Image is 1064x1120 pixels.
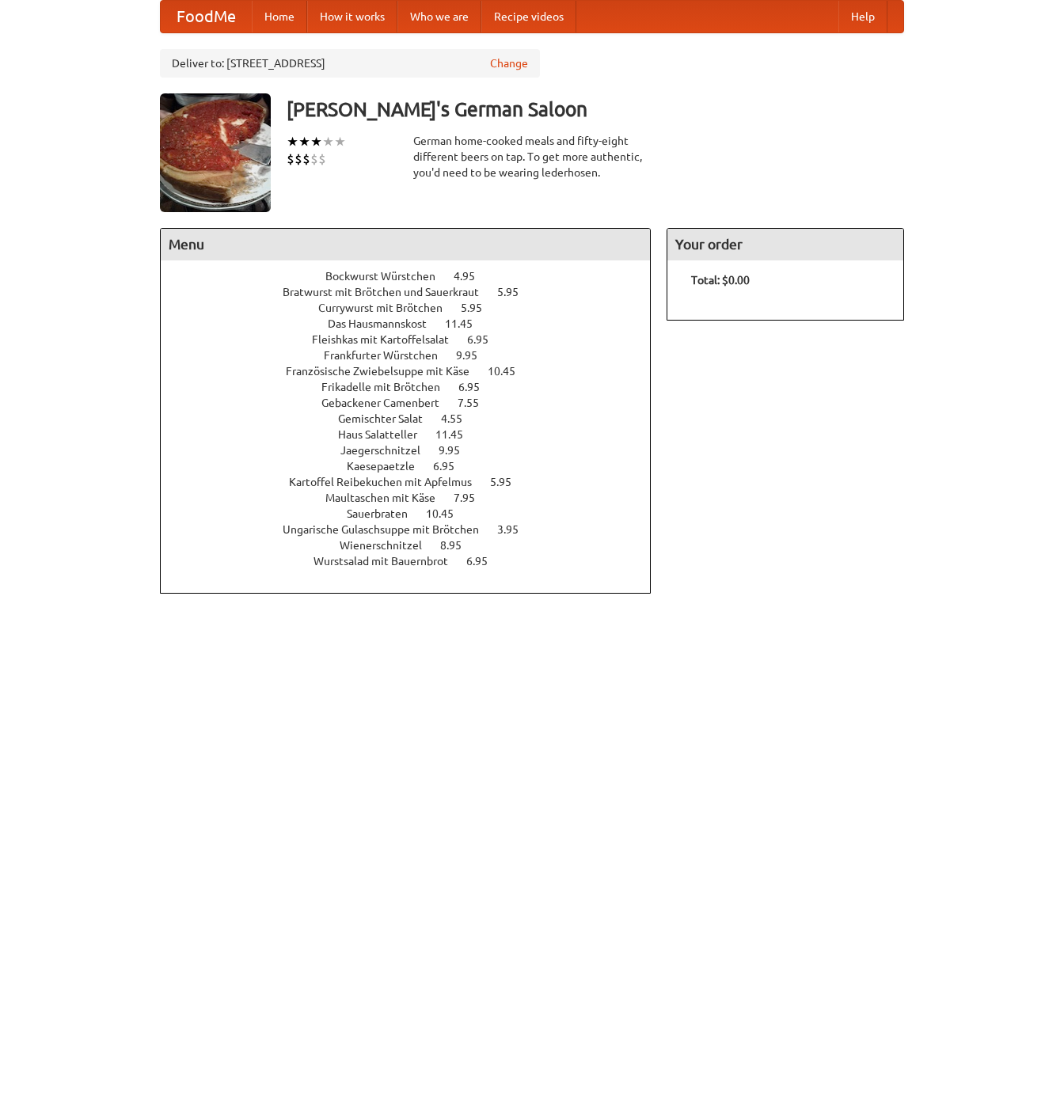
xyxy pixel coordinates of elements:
span: Sauerbraten [347,507,424,520]
span: 6.95 [467,333,504,346]
span: Kartoffel Reibekuchen mit Apfelmus [289,476,488,488]
span: 10.45 [426,507,469,520]
span: Currywurst mit Brötchen [318,302,458,314]
span: 5.95 [497,286,534,298]
a: Help [838,1,887,32]
li: $ [302,150,310,168]
span: 5.95 [461,302,498,314]
span: 4.95 [454,270,491,283]
span: Fleishkas mit Kartoffelsalat [312,333,465,346]
a: Gebackener Camenbert 7.55 [321,397,508,409]
div: Deliver to: [STREET_ADDRESS] [160,49,540,78]
span: Haus Salatteller [338,428,433,441]
a: Bockwurst Würstchen 4.95 [325,270,504,283]
a: Recipe videos [481,1,576,32]
span: 7.55 [458,397,495,409]
a: Ungarische Gulaschsuppe mit Brötchen 3.95 [283,523,548,536]
a: Bratwurst mit Brötchen und Sauerkraut 5.95 [283,286,548,298]
span: Wurstsalad mit Bauernbrot [313,555,464,568]
span: 9.95 [456,349,493,362]
span: 9.95 [439,444,476,457]
a: Wienerschnitzel 8.95 [340,539,491,552]
li: ★ [310,133,322,150]
span: Maultaschen mit Käse [325,492,451,504]
li: ★ [322,133,334,150]
span: 6.95 [458,381,496,393]
a: Frankfurter Würstchen 9.95 [324,349,507,362]
span: Frankfurter Würstchen [324,349,454,362]
a: How it works [307,1,397,32]
a: Haus Salatteller 11.45 [338,428,492,441]
span: Das Hausmannskost [328,317,443,330]
span: 7.95 [454,492,491,504]
a: Kartoffel Reibekuchen mit Apfelmus 5.95 [289,476,541,488]
li: $ [310,150,318,168]
h3: [PERSON_NAME]'s German Saloon [287,93,904,125]
span: Bratwurst mit Brötchen und Sauerkraut [283,286,495,298]
li: $ [294,150,302,168]
li: ★ [298,133,310,150]
span: Kaesepaetzle [347,460,431,473]
span: Gemischter Salat [338,412,439,425]
a: Maultaschen mit Käse 7.95 [325,492,504,504]
a: Französische Zwiebelsuppe mit Käse 10.45 [286,365,545,378]
h4: Your order [667,229,903,260]
span: Wienerschnitzel [340,539,438,552]
h4: Menu [161,229,650,260]
span: Bockwurst Würstchen [325,270,451,283]
a: Das Hausmannskost 11.45 [328,317,502,330]
a: Gemischter Salat 4.55 [338,412,492,425]
b: Total: $0.00 [691,274,750,287]
img: angular.jpg [160,93,271,212]
span: Französische Zwiebelsuppe mit Käse [286,365,485,378]
span: 4.55 [441,412,478,425]
span: Jaegerschnitzel [340,444,436,457]
a: Home [252,1,307,32]
a: Jaegerschnitzel 9.95 [340,444,489,457]
a: Kaesepaetzle 6.95 [347,460,484,473]
span: 11.45 [445,317,488,330]
span: 8.95 [440,539,477,552]
a: FoodMe [161,1,252,32]
li: $ [287,150,294,168]
a: Frikadelle mit Brötchen 6.95 [321,381,509,393]
span: 5.95 [490,476,527,488]
span: Gebackener Camenbert [321,397,455,409]
span: 11.45 [435,428,479,441]
li: $ [318,150,326,168]
div: German home-cooked meals and fifty-eight different beers on tap. To get more authentic, you'd nee... [413,133,651,180]
a: Fleishkas mit Kartoffelsalat 6.95 [312,333,518,346]
a: Change [490,55,528,71]
span: 6.95 [433,460,470,473]
a: Wurstsalad mit Bauernbrot 6.95 [313,555,517,568]
span: Frikadelle mit Brötchen [321,381,456,393]
a: Currywurst mit Brötchen 5.95 [318,302,511,314]
span: 3.95 [497,523,534,536]
li: ★ [334,133,346,150]
li: ★ [287,133,298,150]
a: Who we are [397,1,481,32]
span: 10.45 [488,365,531,378]
a: Sauerbraten 10.45 [347,507,483,520]
span: Ungarische Gulaschsuppe mit Brötchen [283,523,495,536]
span: 6.95 [466,555,503,568]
